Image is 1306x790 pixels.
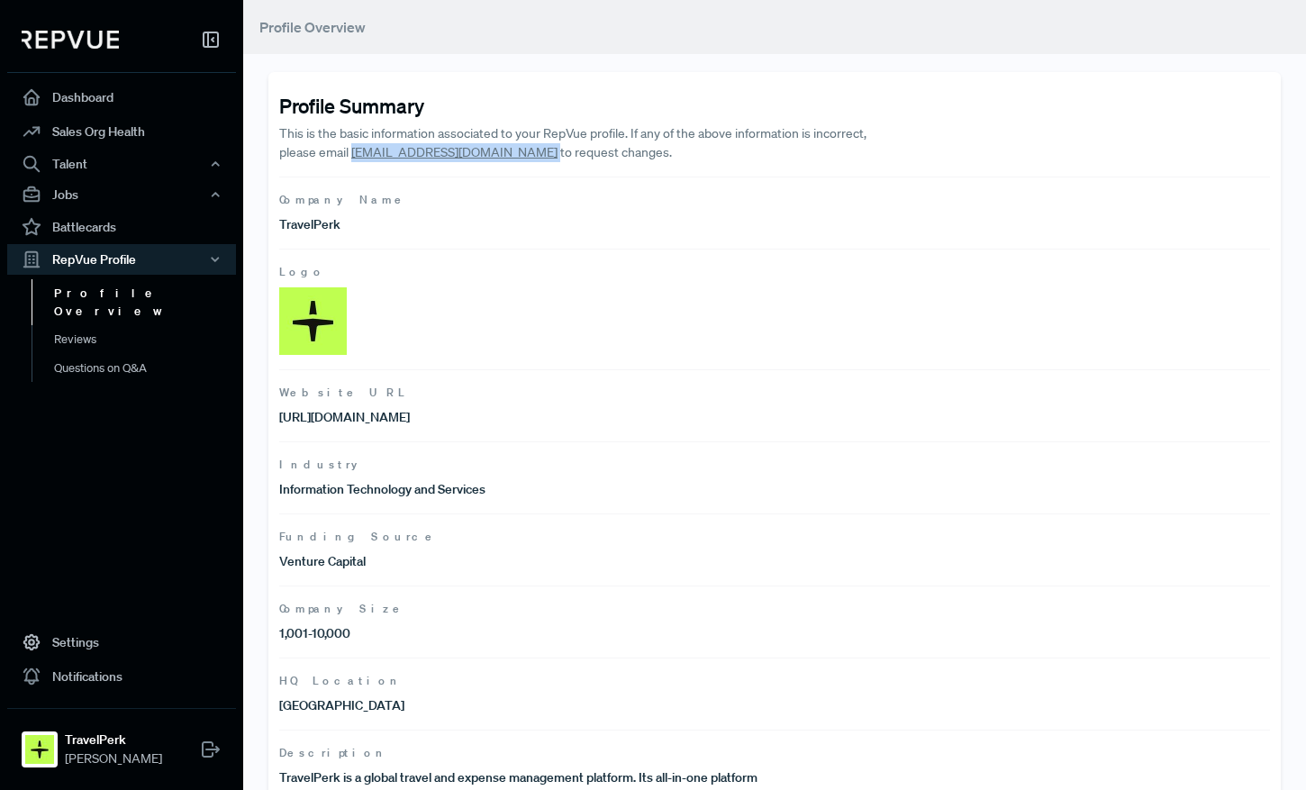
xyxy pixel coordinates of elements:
[279,601,1270,617] span: Company Size
[7,179,236,210] button: Jobs
[32,325,260,354] a: Reviews
[279,529,1270,545] span: Funding Source
[7,244,236,275] button: RepVue Profile
[279,552,775,571] p: Venture Capital
[351,144,558,160] a: [EMAIL_ADDRESS][DOMAIN_NAME]
[25,735,54,764] img: TravelPerk
[65,731,162,749] strong: TravelPerk
[279,264,1270,280] span: Logo
[7,114,236,149] a: Sales Org Health
[279,192,1270,208] span: Company Name
[279,408,775,427] p: [URL][DOMAIN_NAME]
[279,696,775,715] p: [GEOGRAPHIC_DATA]
[22,31,119,49] img: RepVue
[279,457,1270,473] span: Industry
[279,385,1270,401] span: Website URL
[7,80,236,114] a: Dashboard
[279,745,1270,761] span: Description
[279,624,775,643] p: 1,001-10,000
[279,215,775,234] p: TravelPerk
[259,18,366,36] span: Profile Overview
[7,625,236,659] a: Settings
[32,354,260,383] a: Questions on Q&A
[279,480,775,499] p: Information Technology and Services
[7,149,236,179] button: Talent
[279,673,1270,689] span: HQ Location
[279,124,874,162] p: This is the basic information associated to your RepVue profile. If any of the above information ...
[32,279,260,325] a: Profile Overview
[7,708,236,776] a: TravelPerkTravelPerk[PERSON_NAME]
[7,659,236,694] a: Notifications
[279,94,1270,117] h4: Profile Summary
[7,210,236,244] a: Battlecards
[279,287,347,355] img: Logo
[65,749,162,768] span: [PERSON_NAME]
